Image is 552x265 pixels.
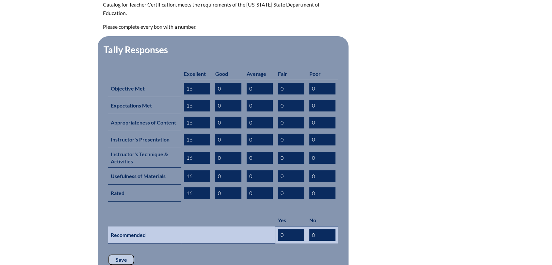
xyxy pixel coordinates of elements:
[103,23,333,31] p: Please complete every box with a number.
[108,168,181,185] th: Usefulness of Materials
[108,97,181,114] th: Expectations Met
[108,185,181,202] th: Rated
[307,214,338,226] th: No
[181,68,213,80] th: Excellent
[108,226,275,244] th: Recommended
[307,68,338,80] th: Poor
[108,114,181,131] th: Appropriateness of Content
[275,214,307,226] th: Yes
[108,148,181,168] th: Instructor's Technique & Activities
[213,68,244,80] th: Good
[244,68,275,80] th: Average
[108,80,181,97] th: Objective Met
[108,131,181,148] th: Instructor's Presentation
[103,44,169,55] legend: Tally Responses
[275,68,307,80] th: Fair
